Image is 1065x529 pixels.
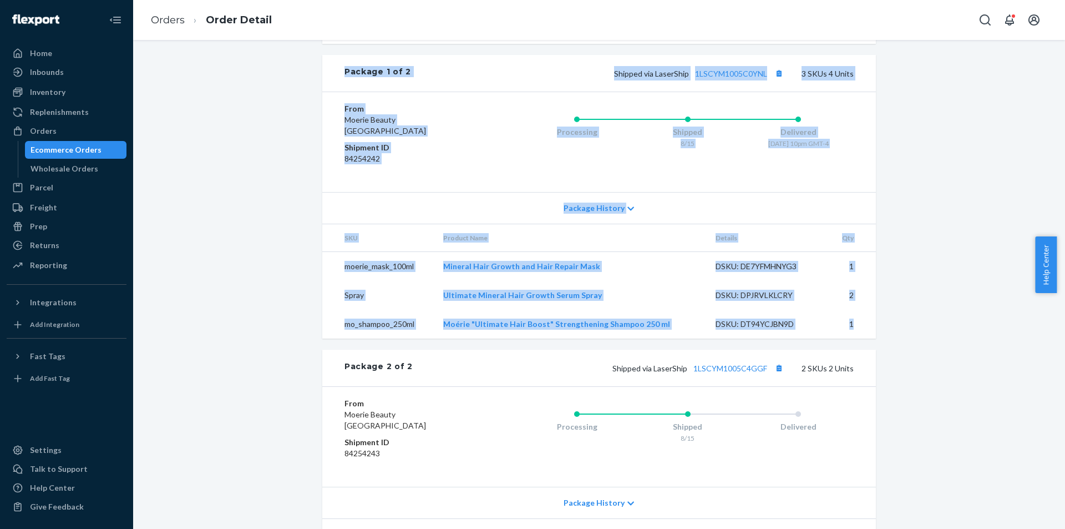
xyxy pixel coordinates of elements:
a: Wholesale Orders [25,160,127,178]
div: Add Fast Tag [30,374,70,383]
div: Help Center [30,482,75,493]
td: Spray [322,281,434,310]
div: Inbounds [30,67,64,78]
div: DSKU: DE7YFMHNYG3 [716,261,820,272]
div: Integrations [30,297,77,308]
div: Processing [521,421,632,432]
a: Reporting [7,256,126,274]
a: Parcel [7,179,126,197]
div: 8/15 [632,139,743,148]
a: Freight [7,199,126,216]
span: Package History [564,203,625,214]
a: Mineral Hair Growth and Hair Repair Mask [443,261,600,271]
div: Processing [521,127,632,138]
dt: From [344,103,477,114]
a: Ultimate Mineral Hair Growth Serum Spray [443,290,602,300]
button: Give Feedback [7,498,126,516]
td: 2 [828,281,876,310]
a: Order Detail [206,14,272,26]
span: Shipped via LaserShip [614,69,786,78]
div: Settings [30,445,62,456]
span: Shipped via LaserShip [612,364,786,373]
div: Inventory [30,87,65,98]
div: Ecommerce Orders [31,144,102,155]
a: Inbounds [7,63,126,81]
div: Reporting [30,260,67,271]
button: Open account menu [1023,9,1045,31]
div: Delivered [743,127,854,138]
div: [DATE] 10pm GMT-4 [743,139,854,148]
div: Wholesale Orders [31,163,98,174]
a: Help Center [7,479,126,497]
div: DSKU: DPJRVLKLCRY [716,290,820,301]
a: Moérie "Ultimate Hair Boost" Strengthening Shampoo 250 ml [443,319,670,329]
dt: From [344,398,477,409]
div: Prep [30,221,47,232]
button: Help Center [1035,236,1057,293]
button: Fast Tags [7,347,126,365]
a: Replenishments [7,103,126,121]
button: Open notifications [998,9,1021,31]
button: Copy tracking number [772,66,786,80]
div: DSKU: DT94YCJBN9D [716,319,820,330]
td: 1 [828,252,876,281]
a: Talk to Support [7,460,126,478]
div: Package 2 of 2 [344,361,413,375]
dd: 84254242 [344,153,477,164]
a: Orders [151,14,185,26]
dt: Shipment ID [344,142,477,153]
th: Details [707,224,829,252]
span: Package History [564,497,625,508]
a: 1LSCYM1005C4GGF [693,364,767,373]
div: Shipped [632,421,743,432]
button: Integrations [7,294,126,311]
div: Shipped [632,127,743,138]
span: Moerie Beauty [GEOGRAPHIC_DATA] [344,410,426,430]
ol: breadcrumbs [142,4,281,37]
div: Parcel [30,182,53,193]
a: Ecommerce Orders [25,141,127,159]
div: 3 SKUs 4 Units [411,66,854,80]
dd: 84254243 [344,448,477,459]
th: SKU [322,224,434,252]
div: Delivered [743,421,854,432]
th: Qty [828,224,876,252]
td: 1 [828,310,876,339]
div: Give Feedback [30,501,84,512]
div: Freight [30,202,57,213]
button: Close Navigation [104,9,126,31]
th: Product Name [434,224,706,252]
a: Returns [7,236,126,254]
div: Fast Tags [30,351,65,362]
a: Add Fast Tag [7,370,126,387]
div: Add Integration [30,320,79,329]
a: Orders [7,122,126,140]
div: Replenishments [30,107,89,118]
a: 1LSCYM1005C0YNL [695,69,767,78]
div: Home [30,48,52,59]
button: Copy tracking number [772,361,786,375]
td: moerie_mask_100ml [322,252,434,281]
div: Package 1 of 2 [344,66,411,80]
button: Open Search Box [974,9,996,31]
td: mo_shampoo_250ml [322,310,434,339]
a: Inventory [7,83,126,101]
div: Orders [30,125,57,137]
a: Home [7,44,126,62]
div: Returns [30,240,59,251]
div: 8/15 [632,434,743,443]
a: Settings [7,441,126,459]
a: Add Integration [7,316,126,334]
div: 2 SKUs 2 Units [413,361,854,375]
div: Talk to Support [30,463,88,475]
span: Moerie Beauty [GEOGRAPHIC_DATA] [344,115,426,135]
img: Flexport logo [12,14,59,26]
a: Prep [7,218,126,235]
dt: Shipment ID [344,437,477,448]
